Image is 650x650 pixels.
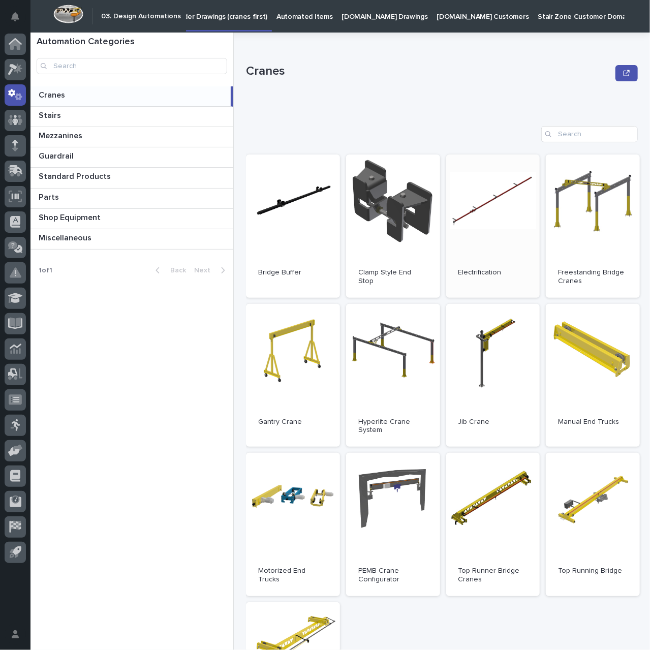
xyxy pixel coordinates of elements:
a: Electrification [446,154,540,298]
span: Back [164,267,186,274]
p: Cranes [246,64,611,79]
a: MiscellaneousMiscellaneous [30,229,233,250]
a: CranesCranes [30,86,233,107]
p: Parts [39,191,61,202]
button: Back [147,266,190,275]
p: Top Running Bridge [558,567,628,575]
a: GuardrailGuardrail [30,147,233,168]
p: Electrification [458,268,528,277]
button: Next [190,266,233,275]
span: Next [194,267,216,274]
p: Motorized End Trucks [258,567,328,584]
p: Clamp Style End Stop [358,268,428,286]
p: Stairs [39,109,63,120]
h1: Automation Categories [37,37,227,48]
p: PEMB Crane Configurator [358,567,428,584]
p: Manual End Trucks [558,418,628,426]
a: Freestanding Bridge Cranes [546,154,640,298]
p: Top Runner Bridge Cranes [458,567,528,584]
a: StairsStairs [30,107,233,127]
a: Manual End Trucks [546,304,640,447]
p: Hyperlite Crane System [358,418,428,435]
button: Notifications [5,6,26,27]
div: Notifications [13,12,26,28]
p: Gantry Crane [258,418,328,426]
a: PartsParts [30,189,233,209]
p: Bridge Buffer [258,268,328,277]
a: Top Runner Bridge Cranes [446,453,540,596]
a: Shop EquipmentShop Equipment [30,209,233,229]
a: Jib Crane [446,304,540,447]
img: Workspace Logo [53,5,83,23]
p: Jib Crane [458,418,528,426]
a: MezzaninesMezzanines [30,127,233,147]
p: Mezzanines [39,129,84,141]
h2: 03. Design Automations [101,12,181,21]
a: Gantry Crane [246,304,340,447]
a: Hyperlite Crane System [346,304,440,447]
a: Standard ProductsStandard Products [30,168,233,188]
p: 1 of 1 [30,258,60,283]
p: Cranes [39,88,67,100]
input: Search [541,126,638,142]
a: Top Running Bridge [546,453,640,596]
a: PEMB Crane Configurator [346,453,440,596]
input: Search [37,58,227,74]
p: Guardrail [39,149,76,161]
p: Standard Products [39,170,113,181]
a: Motorized End Trucks [246,453,340,596]
a: Clamp Style End Stop [346,154,440,298]
p: Freestanding Bridge Cranes [558,268,628,286]
p: Shop Equipment [39,211,103,223]
a: Bridge Buffer [246,154,340,298]
p: Miscellaneous [39,231,94,243]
